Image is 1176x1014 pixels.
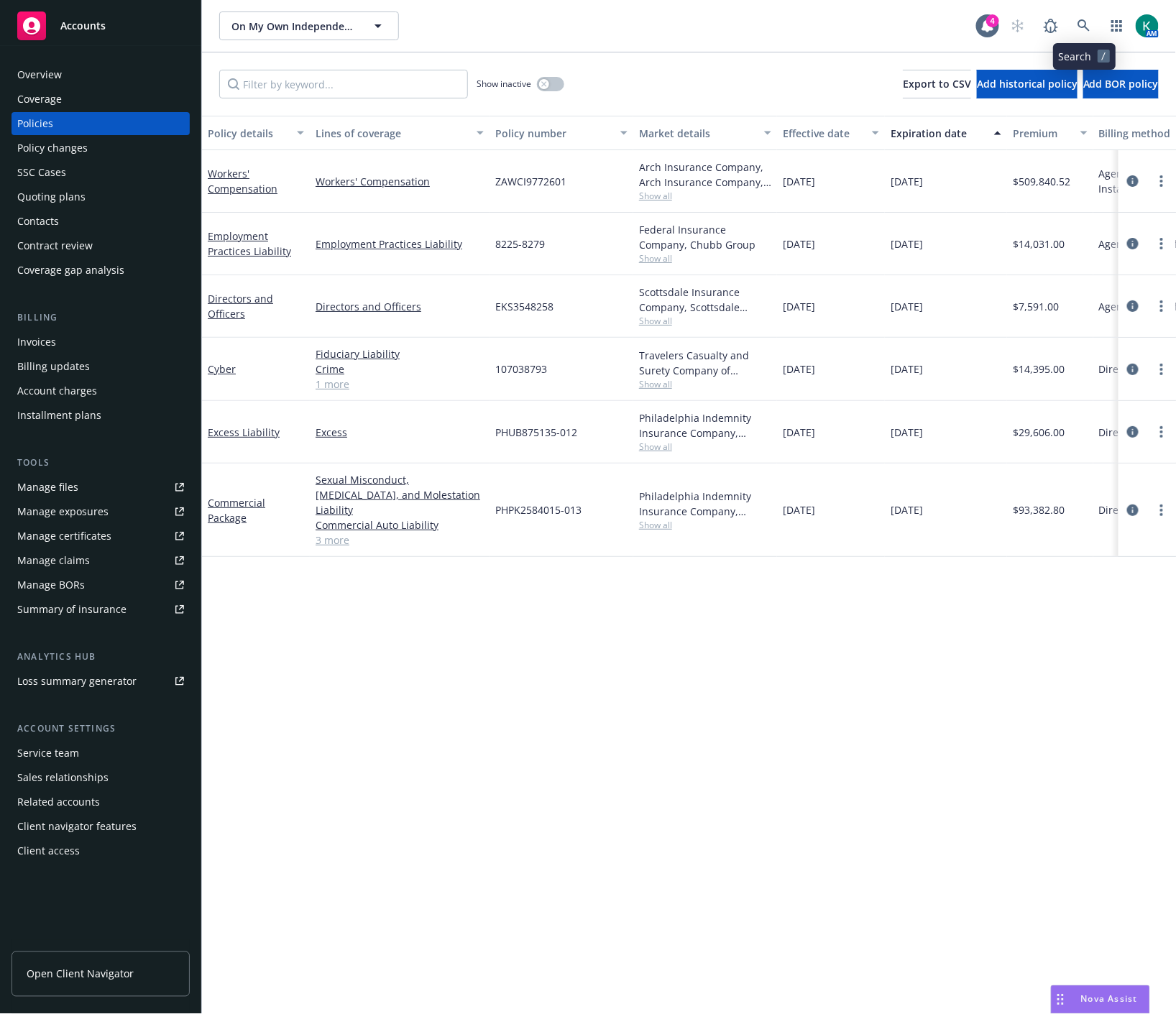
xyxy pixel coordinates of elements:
[495,174,566,189] span: ZAWCI9772601
[903,77,971,91] span: Export to CSV
[12,791,190,813] a: Related accounts
[639,252,771,264] span: Show all
[891,361,923,377] span: [DATE]
[495,425,577,440] span: PHUB875135-012
[17,331,56,354] div: Invoices
[1037,11,1065,40] a: Report a Bug
[1099,425,1128,440] span: Direct
[891,425,923,440] span: [DATE]
[977,70,1078,98] button: Add historical policy
[1153,361,1170,378] a: more
[17,137,88,160] div: Policy changes
[17,549,90,572] div: Manage claims
[12,742,190,765] a: Service team
[17,161,66,184] div: SSC Cases
[639,126,755,141] div: Market details
[12,815,190,838] a: Client navigator features
[17,839,80,862] div: Client access
[12,63,190,86] a: Overview
[1103,11,1131,40] a: Switch app
[12,310,190,325] div: Billing
[891,299,923,314] span: [DATE]
[1081,993,1138,1005] span: Nova Assist
[316,517,484,533] a: Commercial Auto Liability
[219,70,468,98] input: Filter by keyword...
[310,116,490,150] button: Lines of coverage
[783,425,815,440] span: [DATE]
[1136,14,1159,37] img: photo
[1013,361,1065,377] span: $14,395.00
[783,502,815,517] span: [DATE]
[783,174,815,189] span: [DATE]
[208,425,280,439] a: Excess Liability
[1013,299,1059,314] span: $7,591.00
[495,299,553,314] span: EKS3548258
[12,185,190,208] a: Quoting plans
[316,236,484,252] a: Employment Practices Liability
[12,525,190,548] a: Manage certificates
[639,489,771,519] div: Philadelphia Indemnity Insurance Company, [GEOGRAPHIC_DATA] Insurance Companies
[639,410,771,441] div: Philadelphia Indemnity Insurance Company, [GEOGRAPHIC_DATA] Insurance Companies
[17,112,53,135] div: Policies
[316,174,484,189] a: Workers' Compensation
[208,126,288,141] div: Policy details
[1007,116,1093,150] button: Premium
[903,70,971,98] button: Export to CSV
[202,116,310,150] button: Policy details
[891,236,923,252] span: [DATE]
[17,355,90,378] div: Billing updates
[17,742,79,765] div: Service team
[17,766,109,789] div: Sales relationships
[891,502,923,517] span: [DATE]
[12,161,190,184] a: SSC Cases
[12,331,190,354] a: Invoices
[208,496,265,525] a: Commercial Package
[639,441,771,453] span: Show all
[17,573,85,596] div: Manage BORs
[1070,11,1098,40] a: Search
[12,598,190,621] a: Summary of insurance
[490,116,633,150] button: Policy number
[17,500,109,523] div: Manage exposures
[27,967,134,982] span: Open Client Navigator
[316,377,484,392] a: 1 more
[12,137,190,160] a: Policy changes
[17,598,127,621] div: Summary of insurance
[17,815,137,838] div: Client navigator features
[1013,236,1065,252] span: $14,031.00
[639,160,771,190] div: Arch Insurance Company, Arch Insurance Company, Captive Resources
[639,190,771,202] span: Show all
[12,670,190,693] a: Loss summary generator
[1083,77,1159,91] span: Add BOR policy
[12,6,190,46] a: Accounts
[495,126,612,141] div: Policy number
[12,476,190,499] a: Manage files
[1051,985,1150,1014] button: Nova Assist
[12,839,190,862] a: Client access
[17,185,86,208] div: Quoting plans
[783,299,815,314] span: [DATE]
[783,236,815,252] span: [DATE]
[1124,235,1141,252] a: circleInformation
[885,116,1007,150] button: Expiration date
[17,670,137,693] div: Loss summary generator
[17,88,62,111] div: Coverage
[12,650,190,664] div: Analytics hub
[316,299,484,314] a: Directors and Officers
[1013,502,1065,517] span: $93,382.80
[17,259,124,282] div: Coverage gap analysis
[639,378,771,390] span: Show all
[977,77,1078,91] span: Add historical policy
[495,502,582,517] span: PHPK2584015-013
[316,361,484,377] a: Crime
[639,519,771,531] span: Show all
[783,126,863,141] div: Effective date
[986,14,999,27] div: 4
[60,20,106,32] span: Accounts
[17,404,101,427] div: Installment plans
[12,112,190,135] a: Policies
[208,362,236,376] a: Cyber
[1083,70,1159,98] button: Add BOR policy
[639,222,771,252] div: Federal Insurance Company, Chubb Group
[316,126,468,141] div: Lines of coverage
